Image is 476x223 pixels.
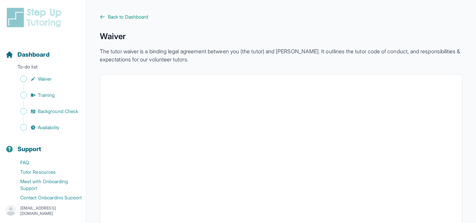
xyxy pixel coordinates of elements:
a: Contact Onboarding Support [5,193,86,202]
a: Waiver [5,74,86,84]
a: Background Check [5,107,86,116]
span: Waiver [38,76,52,82]
p: The tutor waiver is a binding legal agreement between you (the tutor) and [PERSON_NAME]. It outli... [100,47,463,63]
a: Availability [5,123,86,132]
span: Training [38,92,55,99]
span: Background Check [38,108,78,115]
img: logo [5,7,65,28]
a: Tutor Resources [5,167,86,177]
span: Back to Dashboard [108,13,148,20]
span: Support [18,144,41,154]
button: Dashboard [3,39,83,62]
a: Dashboard [5,50,50,59]
p: [EMAIL_ADDRESS][DOMAIN_NAME] [20,205,81,216]
h1: Waiver [100,31,463,42]
a: Meet with Onboarding Support [5,177,86,193]
button: [EMAIL_ADDRESS][DOMAIN_NAME] [5,205,81,217]
p: To-do list [3,63,83,73]
a: FAQ [5,158,86,167]
a: Back to Dashboard [100,13,463,20]
span: Dashboard [18,50,50,59]
a: Training [5,90,86,100]
span: Availability [38,124,59,131]
button: Support [3,134,83,157]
